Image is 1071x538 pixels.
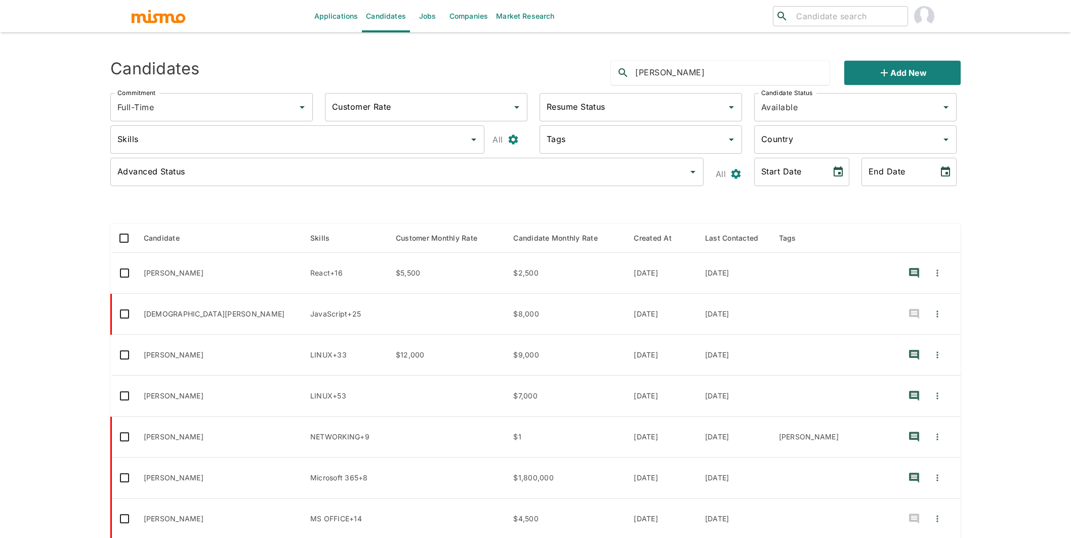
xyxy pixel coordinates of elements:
p: JavaScript, GitHub, CSS, HTML, API, C#, CI/CD, Git, .NET Core, Node.js, Python, ReactJS, PostgreS... [310,309,380,319]
td: [DATE] [626,335,696,376]
button: Open [724,100,738,114]
td: [DATE] [626,417,696,458]
td: [DATE] [626,458,696,499]
td: [DATE] [697,335,771,376]
button: Quick Actions [926,384,949,408]
td: [DATE] [626,376,696,417]
p: React, Express.js, Redux, Bootstrap, Material UI, WebSocket , Jest, User Experience Design, Java,... [310,268,380,278]
button: recent-notes [902,384,926,408]
td: $1,800,000 [505,458,626,499]
td: $7,000 [505,376,626,417]
span: Candidate [144,232,193,244]
td: $1 [505,417,626,458]
td: [DATE] [626,253,696,294]
img: Carmen Vilachá [914,6,934,26]
p: Microsoft 365, Application Support, Amazon Elastic Compute Cloud, EC2, Amazon Web Services, LINUX... [310,473,380,483]
td: [DATE] [697,253,771,294]
button: Quick Actions [926,425,949,449]
input: Candidate search [792,9,903,23]
button: Quick Actions [926,302,949,326]
p: MS OFFICE, Troubleshooting, CUSTOMER SUPPORT, ITSM, IOS, Google Cloud Platform, Microsoft Dynamic... [310,514,380,524]
td: $12,000 [388,335,505,376]
td: [DEMOGRAPHIC_DATA][PERSON_NAME] [136,294,302,335]
button: recent-notes [902,302,926,326]
p: LINUX, DEPLOYMENT, UNIX, Docker, Kubernetes, AWS, Devops, BASH, JENKINS, RabbitMQ, JIRA, Continuo... [310,350,380,360]
button: Open [467,132,481,147]
p: LINUX, Devops, PostgreSQL, MySQL, DEV OPS, BASH, Python, Network Administration , WEB SERVICES, C... [310,391,380,401]
th: Last Contacted [697,223,771,253]
button: Quick Actions [926,343,949,367]
input: Search [635,65,830,81]
button: recent-notes [902,425,926,449]
button: recent-notes [902,466,926,490]
button: Choose date [828,162,848,182]
th: Skills [302,223,388,253]
button: Add new [844,61,961,85]
button: recent-notes [902,507,926,531]
button: Quick Actions [926,466,949,490]
button: recent-notes [902,261,926,285]
td: [DATE] [697,417,771,458]
button: Open [295,100,309,114]
span: Created At [634,232,685,244]
td: $8,000 [505,294,626,335]
label: Candidate Status [761,88,812,97]
td: [DATE] [626,294,696,335]
th: Tags [771,223,894,253]
td: [PERSON_NAME] [136,253,302,294]
span: Candidate Monthly Rate [513,232,611,244]
td: [DATE] [697,458,771,499]
button: Open [939,132,953,147]
button: recent-notes [902,343,926,367]
button: Open [510,100,524,114]
button: Open [686,165,700,179]
button: search [611,61,635,85]
input: MM/DD/YYYY [861,158,931,186]
td: [DATE] [697,376,771,417]
label: Commitment [117,88,155,97]
td: $9,000 [505,335,626,376]
td: [PERSON_NAME] [136,335,302,376]
span: Customer Monthly Rate [396,232,490,244]
p: NETWORKING, VLAN, DHCP, Splunk, CUSTOMER SUPPORT, CCNA, CISCO, Vmware, Python, LINUX [310,432,380,442]
h4: Candidates [110,59,200,79]
button: Quick Actions [926,261,949,285]
input: MM/DD/YYYY [754,158,824,186]
button: Open [939,100,953,114]
button: Open [724,132,738,147]
td: [PERSON_NAME] [136,458,302,499]
p: All [716,167,726,181]
td: [PERSON_NAME] [136,376,302,417]
p: iveth [779,432,886,442]
td: $5,500 [388,253,505,294]
button: Choose date [935,162,956,182]
td: $2,500 [505,253,626,294]
p: All [492,132,503,147]
button: Quick Actions [926,507,949,531]
td: [DATE] [697,294,771,335]
td: [PERSON_NAME] [136,417,302,458]
img: logo [131,9,186,24]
